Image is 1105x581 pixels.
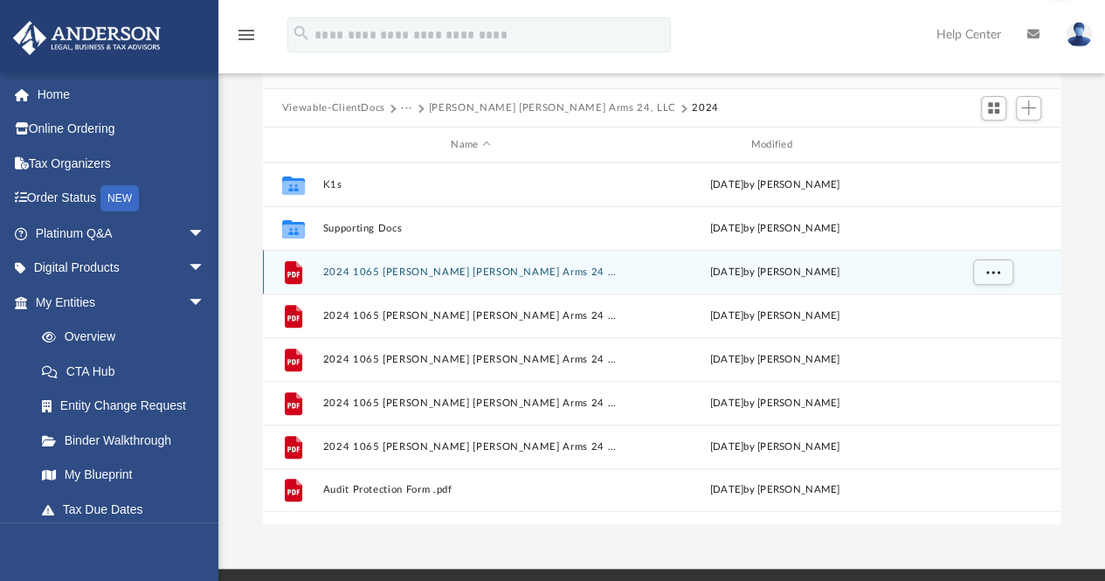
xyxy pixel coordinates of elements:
button: 2024 1065 [PERSON_NAME] [PERSON_NAME] Arms 24 LLC- Review Copy.pdf [322,441,618,453]
button: Audit Protection Form .pdf [322,485,618,496]
button: ··· [401,100,412,116]
a: menu [236,33,257,45]
button: K1s [322,179,618,190]
button: Add [1016,96,1042,121]
span: arrow_drop_down [188,285,223,321]
i: menu [236,24,257,45]
div: grid [263,163,1060,525]
button: More options [972,259,1012,286]
a: Tax Due Dates [24,492,231,527]
div: [DATE] by [PERSON_NAME] [626,439,922,455]
div: [DATE] by [PERSON_NAME] [626,221,922,237]
a: Overview [24,320,231,355]
div: Name [321,137,618,153]
button: 2024 1065 [PERSON_NAME] [PERSON_NAME] Arms 24 LLC - Completed Copy.pdf [322,266,618,278]
div: id [930,137,1053,153]
span: arrow_drop_down [188,216,223,252]
a: CTA Hub [24,354,231,389]
button: 2024 1065 [PERSON_NAME] [PERSON_NAME] Arms 24 LLC -INVOICE_83315720307_Anderson_Business_Advisors... [322,398,618,409]
div: id [271,137,314,153]
div: [DATE] by [PERSON_NAME] [626,308,922,324]
a: Order StatusNEW [12,181,231,217]
div: [DATE] by [PERSON_NAME] [626,482,922,498]
i: search [292,24,311,43]
img: User Pic [1066,22,1092,47]
button: Viewable-ClientDocs [282,100,385,116]
div: Modified [626,137,923,153]
button: Switch to Grid View [981,96,1007,121]
button: Supporting Docs [322,223,618,234]
a: Tax Organizers [12,146,231,181]
a: Online Ordering [12,112,231,147]
div: [DATE] by [PERSON_NAME] [626,265,922,280]
a: My Entitiesarrow_drop_down [12,285,231,320]
div: [DATE] by [PERSON_NAME] [626,177,922,193]
a: Binder Walkthrough [24,423,231,458]
button: 2024 [692,100,719,116]
a: Home [12,77,231,112]
span: arrow_drop_down [188,251,223,287]
a: Platinum Q&Aarrow_drop_down [12,216,231,251]
button: 2024 1065 [PERSON_NAME] [PERSON_NAME] Arms 24 LLC - Filing Instructions.pdf [322,354,618,365]
button: [PERSON_NAME] [PERSON_NAME] Arms 24, LLC [429,100,676,116]
div: [DATE] by [PERSON_NAME] [626,352,922,368]
img: Anderson Advisors Platinum Portal [8,21,166,55]
button: 2024 1065 [PERSON_NAME] [PERSON_NAME] Arms 24 LLC - e-file authorization - please sign.pdf [322,310,618,322]
a: Entity Change Request [24,389,231,424]
a: My Blueprint [24,458,223,493]
div: [DATE] by [PERSON_NAME] [626,396,922,412]
div: NEW [100,185,139,211]
a: Digital Productsarrow_drop_down [12,251,231,286]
